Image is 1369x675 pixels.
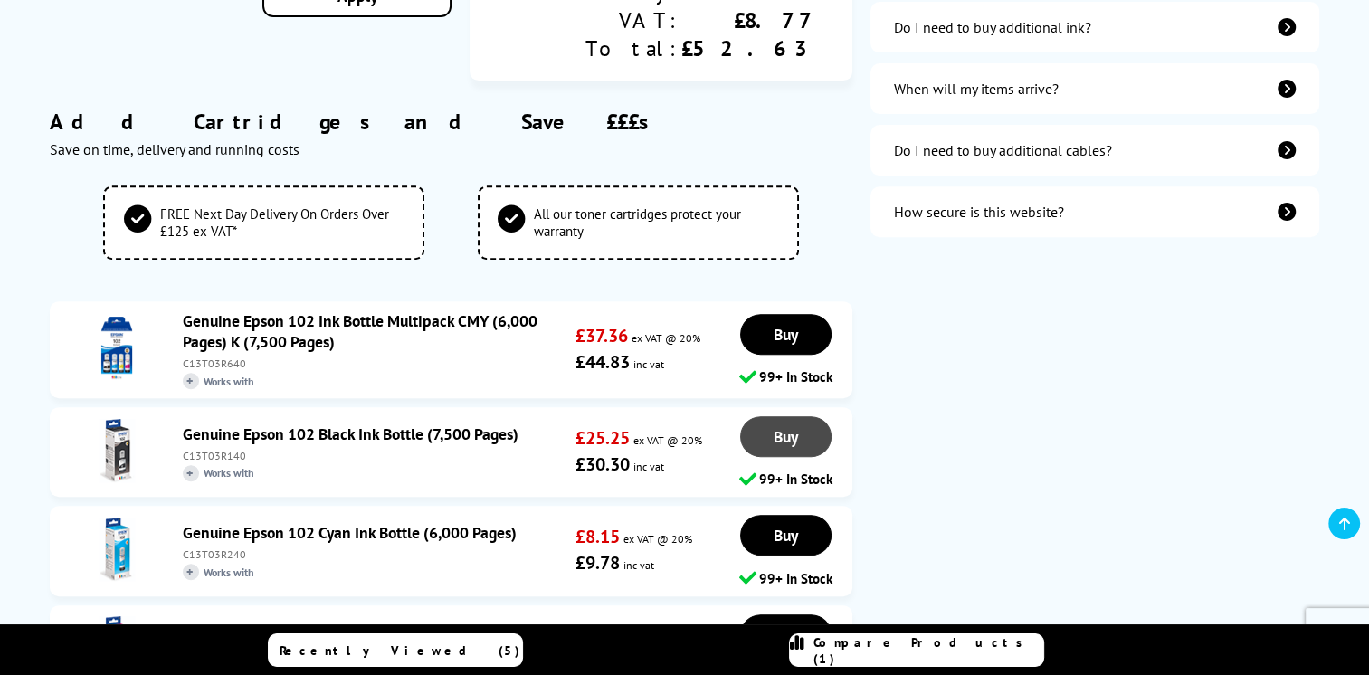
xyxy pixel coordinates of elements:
[575,452,630,476] strong: £30.30
[159,205,404,240] span: FREE Next Day Delivery On Orders Over £125 ex VAT*
[183,621,544,642] a: Genuine Epson 102 Magenta Ink Bottle (6,000 Pages)
[183,310,537,352] a: Genuine Epson 102 Ink Bottle Multipack CMY (6,000 Pages) K (7,500 Pages)
[870,63,1319,114] a: items-arrive
[575,525,620,548] strong: £8.15
[728,569,843,586] div: 99+ In Stock
[183,373,566,389] span: Works with
[681,34,816,62] div: £52.63
[774,426,798,447] span: Buy
[183,564,566,580] span: Works with
[534,205,779,240] span: All our toner cartridges protect your warranty
[280,642,520,659] span: Recently Viewed (5)
[575,324,628,347] strong: £37.36
[268,633,523,667] a: Recently Viewed (5)
[575,350,630,374] strong: £44.83
[632,331,700,345] span: ex VAT @ 20%
[183,373,199,389] i: +
[183,465,566,481] span: Works with
[183,423,518,444] a: Genuine Epson 102 Black Ink Bottle (7,500 Pages)
[894,203,1064,221] div: How secure is this website?
[633,460,664,473] span: inc vat
[894,18,1091,36] div: Do I need to buy additional ink?
[85,419,148,482] img: Genuine Epson 102 Black Ink Bottle (7,500 Pages)
[575,551,620,575] strong: £9.78
[506,6,681,34] div: VAT:
[183,357,566,370] div: C13T03R640
[789,633,1044,667] a: Compare Products (1)
[183,522,517,543] a: Genuine Epson 102 Cyan Ink Bottle (6,000 Pages)
[774,324,798,345] span: Buy
[870,186,1319,237] a: secure-website
[183,547,566,561] div: C13T03R240
[506,34,681,62] div: Total:
[813,634,1043,667] span: Compare Products (1)
[728,368,843,385] div: 99+ In Stock
[183,465,199,481] i: +
[183,449,566,462] div: C13T03R140
[623,532,692,546] span: ex VAT @ 20%
[894,141,1112,159] div: Do I need to buy additional cables?
[681,6,816,34] div: £8.77
[894,80,1059,98] div: When will my items arrive?
[50,140,852,158] div: Save on time, delivery and running costs
[633,357,664,371] span: inc vat
[623,558,654,572] span: inc vat
[870,125,1319,176] a: additional-cables
[85,518,148,581] img: Genuine Epson 102 Cyan Ink Bottle (6,000 Pages)
[774,525,798,546] span: Buy
[85,317,148,380] img: Genuine Epson 102 Ink Bottle Multipack CMY (6,000 Pages) K (7,500 Pages)
[50,81,852,185] div: Add Cartridges and Save £££s
[633,433,702,447] span: ex VAT @ 20%
[870,2,1319,52] a: additional-ink
[728,471,843,488] div: 99+ In Stock
[575,426,630,450] strong: £25.25
[183,564,199,580] i: +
